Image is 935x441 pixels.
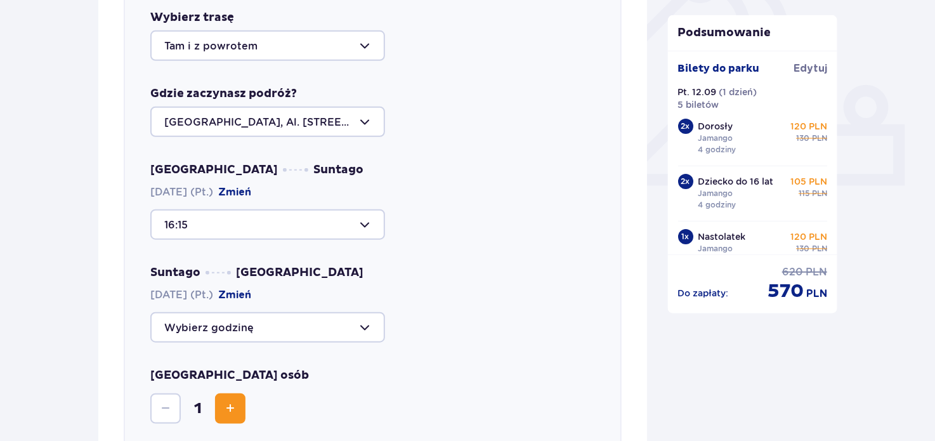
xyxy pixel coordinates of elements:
p: Jamango [698,243,733,254]
p: PLN [812,133,827,144]
span: Suntago [150,265,200,280]
p: Podsumowanie [668,25,838,41]
button: Zmień [218,185,251,199]
p: 120 PLN [790,230,827,243]
p: 5 biletów [678,98,719,111]
span: Suntago [313,162,363,178]
p: [GEOGRAPHIC_DATA] osób [150,368,309,383]
p: 120 PLN [790,120,827,133]
p: PLN [806,287,827,301]
p: 4 godziny [698,144,736,155]
p: Jamango [698,133,733,144]
a: Edytuj [794,62,827,76]
p: PLN [806,265,827,279]
p: PLN [812,243,827,254]
p: 620 [782,265,803,279]
button: Increase [215,393,245,424]
p: 105 PLN [790,175,827,188]
p: 570 [768,279,804,303]
p: Jamango [698,188,733,199]
p: 130 [796,243,809,254]
button: Decrease [150,393,181,424]
p: Do zapłaty : [678,287,729,299]
p: Gdzie zaczynasz podróż? [150,86,297,102]
button: Zmień [218,288,251,302]
span: [DATE] (Pt.) [150,185,251,199]
p: Pt. 12.09 [678,86,717,98]
span: [GEOGRAPHIC_DATA] [236,265,363,280]
img: dots [206,271,231,275]
span: 1 [183,399,213,418]
span: [GEOGRAPHIC_DATA] [150,162,278,178]
p: Wybierz trasę [150,10,234,25]
div: 2 x [678,174,693,189]
p: Bilety do parku [678,62,760,76]
p: 4 godziny [698,199,736,211]
p: PLN [812,188,827,199]
p: 115 [799,188,809,199]
img: dots [283,168,308,172]
p: ( 1 dzień ) [719,86,757,98]
p: 130 [796,133,809,144]
div: 1 x [678,229,693,244]
div: 2 x [678,119,693,134]
p: Dorosły [698,120,733,133]
p: Dziecko do 16 lat [698,175,774,188]
p: Nastolatek [698,230,746,243]
span: [DATE] (Pt.) [150,288,251,302]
